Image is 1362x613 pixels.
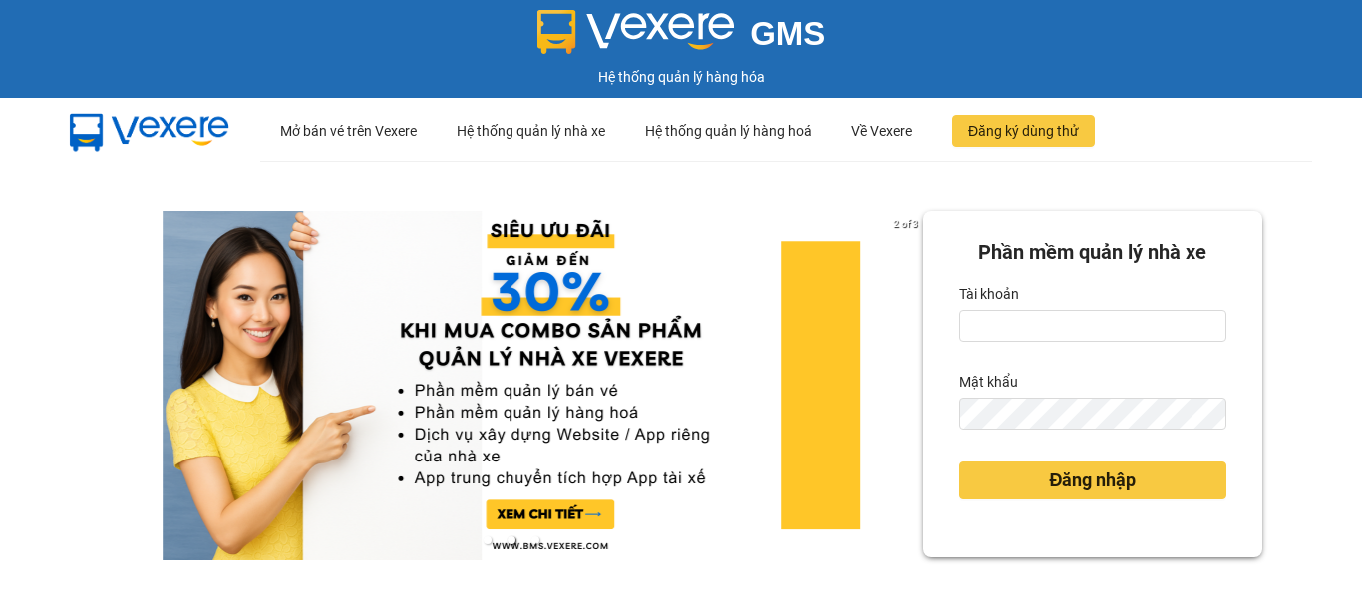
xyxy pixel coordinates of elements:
[959,461,1226,499] button: Đăng nhập
[959,237,1226,268] div: Phần mềm quản lý nhà xe
[895,211,923,560] button: next slide / item
[537,10,735,54] img: logo 2
[952,115,1095,147] button: Đăng ký dùng thử
[100,211,128,560] button: previous slide / item
[484,536,492,544] li: slide item 1
[750,15,825,52] span: GMS
[968,120,1079,142] span: Đăng ký dùng thử
[5,66,1357,88] div: Hệ thống quản lý hàng hóa
[457,99,605,162] div: Hệ thống quản lý nhà xe
[280,99,417,162] div: Mở bán vé trên Vexere
[531,536,539,544] li: slide item 3
[888,211,923,237] p: 2 of 3
[959,398,1226,430] input: Mật khẩu
[50,98,249,163] img: mbUUG5Q.png
[959,278,1019,310] label: Tài khoản
[645,99,812,162] div: Hệ thống quản lý hàng hoá
[508,536,515,544] li: slide item 2
[537,30,826,46] a: GMS
[959,310,1226,342] input: Tài khoản
[959,366,1018,398] label: Mật khẩu
[851,99,912,162] div: Về Vexere
[1049,466,1136,494] span: Đăng nhập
